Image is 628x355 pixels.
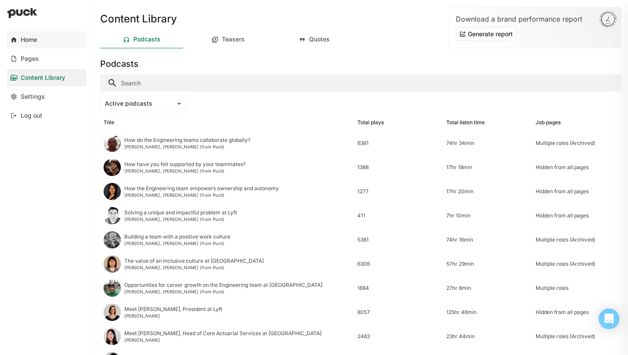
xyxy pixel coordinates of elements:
div: 6361 [357,140,440,146]
div: Open Intercom Messenger [599,308,619,329]
div: 23hr 44min [446,333,529,339]
div: 74hr 34min [446,140,529,146]
a: Content Library [7,69,86,86]
div: [PERSON_NAME], [PERSON_NAME] (from Puck) [124,168,246,173]
div: 6306 [357,261,440,267]
div: 1388 [357,164,440,170]
div: Total listen time [446,119,485,126]
div: Quotes [309,36,330,43]
div: How have you felt supported by your teammates? [124,161,246,167]
div: 7hr 10min [446,213,529,219]
div: Hidden from all pages [536,213,618,219]
div: Pages [21,55,39,63]
div: How the Engineering team empowers ownership and autonomy [124,185,279,192]
div: Title [104,119,114,126]
a: Settings [7,88,86,105]
div: Meet [PERSON_NAME], President at Lyft [124,306,222,312]
div: Multiple roles (Archived) [536,237,618,243]
a: Home [7,31,86,48]
div: Opportunities for career growth on the Engineering team at [GEOGRAPHIC_DATA] [124,282,322,288]
div: 27hr 8min [446,285,529,291]
div: [PERSON_NAME], [PERSON_NAME] (from Puck) [124,289,322,294]
div: Multiple roles [536,285,618,291]
div: Meet [PERSON_NAME], Head of Core Actuarial Services at [GEOGRAPHIC_DATA] [124,330,322,336]
div: 1277 [357,188,440,195]
div: Multiple roles (Archived) [536,333,618,339]
input: Search [100,74,621,91]
div: How do the Engineering teams collaborate globally? [124,137,250,143]
a: Pages [7,50,86,67]
div: Multiple roles (Archived) [536,140,618,146]
div: 57hr 29min [446,261,529,267]
div: Hidden from all pages [536,309,618,315]
button: Generate report [456,27,516,41]
img: Sun-D3Rjj4Si.svg [599,11,617,28]
div: [PERSON_NAME] [124,337,322,342]
div: Hidden from all pages [536,188,618,195]
div: [PERSON_NAME], [PERSON_NAME] (from Puck) [124,192,279,198]
div: Building a team with a positive work culture [124,234,230,240]
div: [PERSON_NAME] [124,313,222,318]
div: [PERSON_NAME], [PERSON_NAME] (from Puck) [124,217,237,222]
div: Hidden from all pages [536,164,618,170]
div: Content Library [21,74,65,82]
div: 5381 [357,237,440,243]
div: [PERSON_NAME], [PERSON_NAME] (from Puck) [124,265,264,270]
div: 1684 [357,285,440,291]
div: Settings [21,93,45,101]
div: 17hr 20min [446,188,529,195]
div: Home [21,36,37,44]
div: 8057 [357,309,440,315]
div: Total plays [357,119,384,126]
div: 2463 [357,333,440,339]
div: Download a brand performance report [456,14,614,24]
div: 125hr 46min [446,309,529,315]
div: [PERSON_NAME], [PERSON_NAME] (from Puck) [124,241,230,246]
div: Job pages [536,119,561,126]
div: Podcasts [133,36,161,43]
h1: Content Library [100,14,177,24]
h3: Podcasts [100,59,139,69]
div: 17hr 18min [446,164,529,170]
div: Teasers [222,36,245,43]
div: Solving a unique and impactful problem at Lyft [124,210,237,216]
div: Log out [21,112,42,119]
div: [PERSON_NAME], [PERSON_NAME] (from Puck) [124,144,250,149]
div: Multiple roles (Archived) [536,261,618,267]
div: 411 [357,213,440,219]
div: 74hr 16min [446,237,529,243]
div: The value of an inclusive culture at [GEOGRAPHIC_DATA] [124,258,264,264]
